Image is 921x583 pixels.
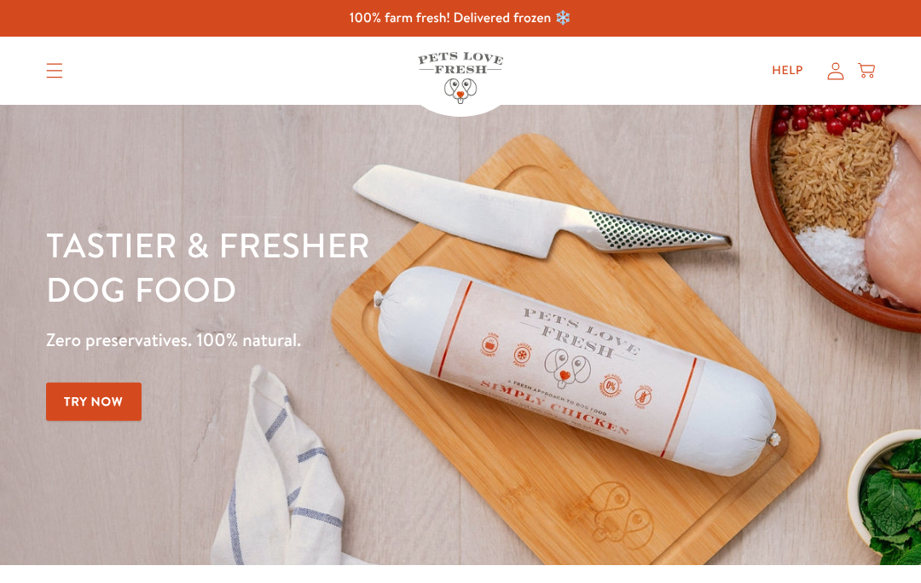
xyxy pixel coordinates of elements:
p: Zero preservatives. 100% natural. [46,325,599,355]
a: Try Now [46,383,142,421]
a: Help [758,54,817,88]
summary: Translation missing: en.sections.header.menu [32,49,77,92]
img: Pets Love Fresh [418,52,503,104]
h1: Tastier & fresher dog food [46,222,599,311]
